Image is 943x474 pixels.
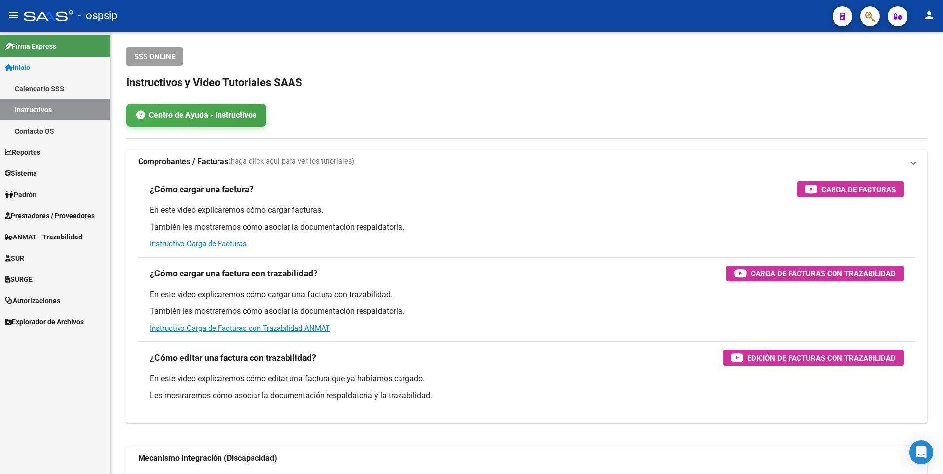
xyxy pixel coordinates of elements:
[5,295,60,306] span: Autorizaciones
[126,173,927,423] div: Comprobantes / Facturas(haga click aquí para ver los tutoriales)
[821,183,896,196] span: Carga de Facturas
[5,62,30,73] span: Inicio
[5,316,84,327] span: Explorador de Archivos
[126,446,927,470] mat-expansion-panel-header: Mecanismo Integración (Discapacidad)
[78,5,117,27] span: - ospsip
[5,253,24,264] span: SUR
[5,168,37,179] span: Sistema
[5,189,36,200] span: Padrón
[150,289,904,300] p: En este video explicaremos cómo cargar una factura con trazabilidad.
[909,440,933,464] div: Open Intercom Messenger
[150,324,330,333] a: Instructivo Carga de Facturas con Trazabilidad ANMAT
[150,222,904,233] p: También les mostraremos cómo asociar la documentación respaldatoria.
[150,182,254,196] h3: ¿Cómo cargar una factura?
[5,147,40,158] span: Reportes
[134,52,175,61] span: SSS ONLINE
[138,156,228,167] strong: Comprobantes / Facturas
[150,351,316,365] h3: ¿Cómo editar una factura con trazabilidad?
[228,156,354,167] span: (haga click aquí para ver los tutoriales)
[150,205,904,216] p: En este video explicaremos cómo cargar facturas.
[797,181,904,197] button: Carga de Facturas
[747,352,896,364] span: Edición de Facturas con Trazabilidad
[150,239,247,248] a: Instructivo Carga de Facturas
[126,73,927,92] h2: Instructivos y Video Tutoriales SAAS
[5,274,33,285] span: SURGE
[5,210,95,221] span: Prestadores / Proveedores
[723,350,904,366] button: Edición de Facturas con Trazabilidad
[751,268,896,280] span: Carga de Facturas con Trazabilidad
[8,9,20,21] mat-icon: menu
[923,9,935,21] mat-icon: person
[126,47,183,66] button: SSS ONLINE
[150,390,904,401] p: Les mostraremos cómo asociar la documentación respaldatoria y la trazabilidad.
[5,41,56,52] span: Firma Express
[150,306,904,317] p: También les mostraremos cómo asociar la documentación respaldatoria.
[126,150,927,173] mat-expansion-panel-header: Comprobantes / Facturas(haga click aquí para ver los tutoriales)
[150,373,904,384] p: En este video explicaremos cómo editar una factura que ya habíamos cargado.
[138,453,277,464] strong: Mecanismo Integración (Discapacidad)
[150,267,318,280] h3: ¿Cómo cargar una factura con trazabilidad?
[126,104,266,127] a: Centro de Ayuda - Instructivos
[5,232,82,242] span: ANMAT - Trazabilidad
[726,266,904,281] button: Carga de Facturas con Trazabilidad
